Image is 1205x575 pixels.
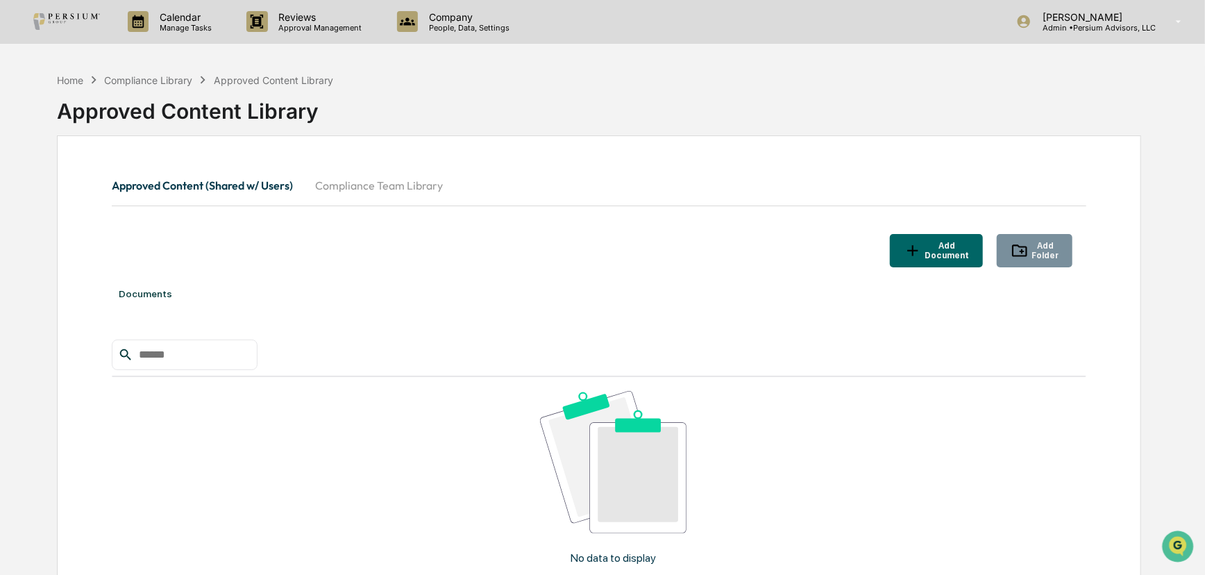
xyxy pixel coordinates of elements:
[8,196,93,221] a: 🔎Data Lookup
[47,120,176,131] div: We're available if you need us!
[1161,529,1198,567] iframe: Open customer support
[1031,23,1156,33] p: Admin • Persium Advisors, LLC
[922,241,969,260] div: Add Document
[268,11,369,23] p: Reviews
[418,23,516,33] p: People, Data, Settings
[418,11,516,23] p: Company
[997,234,1072,267] button: Add Folder
[14,29,253,51] p: How can we help?
[214,74,333,86] div: Approved Content Library
[8,169,95,194] a: 🖐️Preclearance
[1031,11,1156,23] p: [PERSON_NAME]
[28,175,90,189] span: Preclearance
[112,274,1086,313] div: Documents
[112,169,1086,202] div: secondary tabs example
[112,169,304,202] button: Approved Content (Shared w/ Users)
[28,201,87,215] span: Data Lookup
[1029,241,1059,260] div: Add Folder
[57,87,1141,124] div: Approved Content Library
[14,106,39,131] img: 1746055101610-c473b297-6a78-478c-a979-82029cc54cd1
[540,391,686,534] img: No data
[98,235,168,246] a: Powered byPylon
[33,13,100,30] img: logo
[14,203,25,214] div: 🔎
[304,169,454,202] button: Compliance Team Library
[571,551,656,565] p: No data to display
[149,23,219,33] p: Manage Tasks
[890,234,983,267] button: Add Document
[149,11,219,23] p: Calendar
[138,235,168,246] span: Pylon
[104,74,192,86] div: Compliance Library
[14,176,25,187] div: 🖐️
[236,110,253,127] button: Start new chat
[36,63,229,78] input: Clear
[47,106,228,120] div: Start new chat
[95,169,178,194] a: 🗄️Attestations
[101,176,112,187] div: 🗄️
[115,175,172,189] span: Attestations
[268,23,369,33] p: Approval Management
[57,74,83,86] div: Home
